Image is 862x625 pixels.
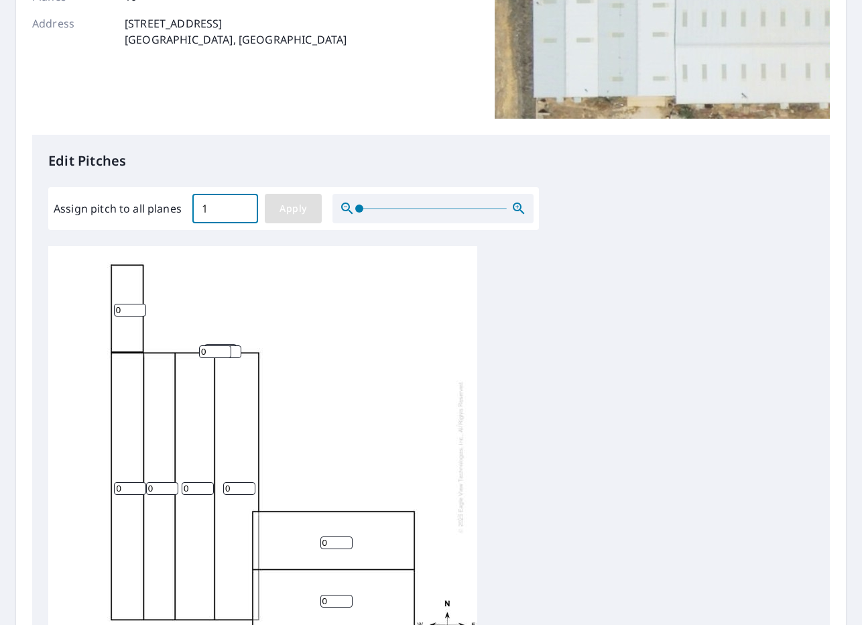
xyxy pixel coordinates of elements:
p: [STREET_ADDRESS] [GEOGRAPHIC_DATA], [GEOGRAPHIC_DATA] [125,15,347,48]
span: Apply [275,201,311,217]
p: Edit Pitches [48,151,814,171]
label: Assign pitch to all planes [54,201,182,217]
p: Address [32,15,113,48]
button: Apply [265,194,322,223]
input: 00.0 [192,190,258,227]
